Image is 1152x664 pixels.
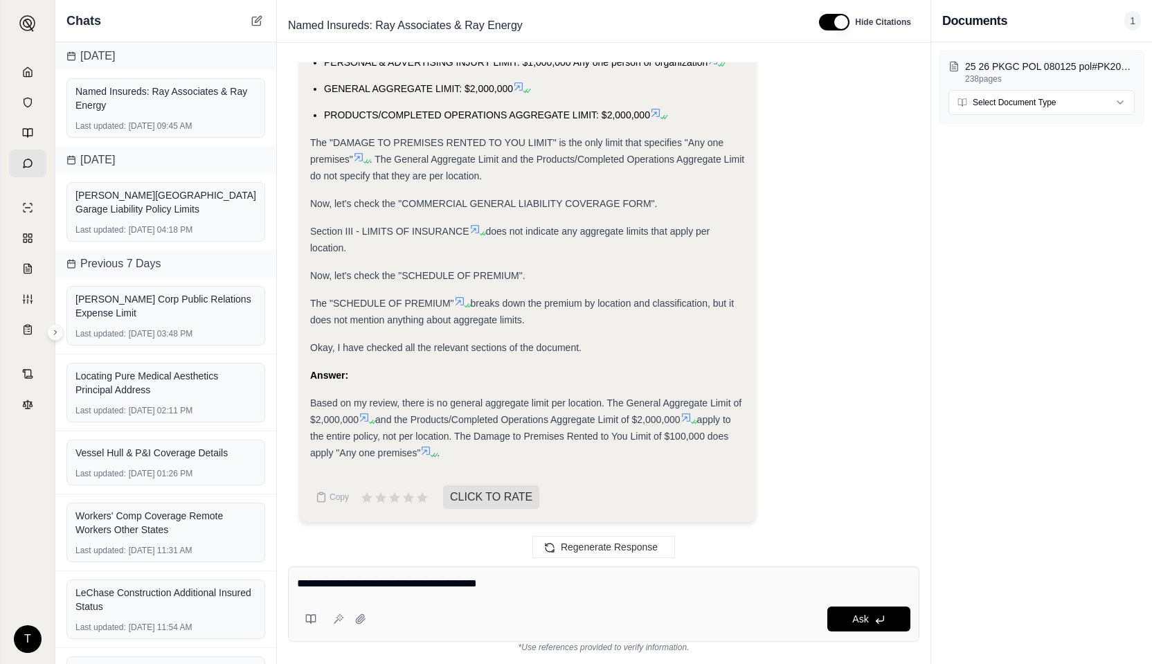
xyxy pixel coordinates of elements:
span: Section III - LIMITS OF INSURANCE [310,226,469,237]
span: Regenerate Response [561,541,658,553]
a: Single Policy [9,194,46,222]
span: Now, let's check the "COMMERCIAL GENERAL LIABILITY COVERAGE FORM". [310,198,657,209]
a: Claim Coverage [9,255,46,282]
a: Policy Comparisons [9,224,46,252]
div: [DATE] 03:48 PM [75,328,256,339]
a: Coverage Table [9,316,46,343]
div: [PERSON_NAME][GEOGRAPHIC_DATA] Garage Liability Policy Limits [75,188,256,216]
span: Last updated: [75,328,126,339]
button: Expand sidebar [14,10,42,37]
span: GENERAL AGGREGATE LIMIT: $2,000,000 [324,83,513,94]
button: 25 26 PKGC POL 080125 pol#PK202500023982.pdf238pages [948,60,1135,84]
div: Named Insureds: Ray Associates & Ray Energy [75,84,256,112]
span: 1 [1124,11,1141,30]
span: . The General Aggregate Limit and the Products/Completed Operations Aggregate Limit do not specif... [310,154,744,181]
a: Contract Analysis [9,360,46,388]
div: [DATE] 11:31 AM [75,545,256,556]
h3: Documents [942,11,1007,30]
span: Last updated: [75,545,126,556]
a: Documents Vault [9,89,46,116]
button: Copy [310,483,354,511]
span: Last updated: [75,405,126,416]
p: 238 pages [965,73,1135,84]
span: apply to the entire policy, not per location. The Damage to Premises Rented to You Limit of $100,... [310,414,731,458]
div: Workers' Comp Coverage Remote Workers Other States [75,509,256,537]
span: PRODUCTS/COMPLETED OPERATIONS AGGREGATE LIMIT: $2,000,000 [324,109,650,120]
div: [DATE] 11:54 AM [75,622,256,633]
div: [DATE] 04:18 PM [75,224,256,235]
div: Previous 7 Days [55,250,276,278]
strong: Answer: [310,370,348,381]
a: Home [9,58,46,86]
span: Named Insureds: Ray Associates & Ray Energy [282,15,528,37]
div: LeChase Construction Additional Insured Status [75,586,256,613]
div: Vessel Hull & P&I Coverage Details [75,446,256,460]
span: Based on my review, there is no general aggregate limit per location. The General Aggregate Limit... [310,397,741,425]
a: Legal Search Engine [9,391,46,418]
div: [DATE] 01:26 PM [75,468,256,479]
div: [DATE] 09:45 AM [75,120,256,132]
span: PERSONAL & ADVERTISING INJURY LIMIT: $1,000,000 Any one person or organization [324,57,708,68]
div: T [14,625,42,653]
p: 25 26 PKGC POL 080125 pol#PK202500023982.pdf [965,60,1135,73]
button: Regenerate Response [532,536,675,558]
span: Last updated: [75,622,126,633]
span: Copy [330,492,349,503]
div: Locating Pure Medical Aesthetics Principal Address [75,369,256,397]
div: [DATE] [55,146,276,174]
span: CLICK TO RATE [443,485,539,509]
a: Prompt Library [9,119,46,147]
button: Expand sidebar [47,324,64,341]
span: Chats [66,11,101,30]
span: Last updated: [75,120,126,132]
span: Hide Citations [855,17,911,28]
img: Expand sidebar [19,15,36,32]
div: [PERSON_NAME] Corp Public Relations Expense Limit [75,292,256,320]
span: Now, let's check the "SCHEDULE OF PREMIUM". [310,270,525,281]
span: and the Products/Completed Operations Aggregate Limit of $2,000,000 [375,414,681,425]
button: New Chat [249,12,265,29]
div: *Use references provided to verify information. [288,642,919,653]
span: does not indicate any aggregate limits that apply per location. [310,226,710,253]
div: [DATE] 02:11 PM [75,405,256,416]
span: Last updated: [75,224,126,235]
a: Custom Report [9,285,46,313]
span: The "DAMAGE TO PREMISES RENTED TO YOU LIMIT" is the only limit that specifies "Any one premises" [310,137,723,165]
span: breaks down the premium by location and classification, but it does not mention anything about ag... [310,298,734,325]
span: The "SCHEDULE OF PREMIUM" [310,298,454,309]
span: Okay, I have checked all the relevant sections of the document. [310,342,582,353]
div: [DATE] [55,42,276,70]
button: Ask [827,607,910,631]
span: Last updated: [75,468,126,479]
a: Chat [9,150,46,177]
span: . [437,447,440,458]
span: Ask [852,613,868,625]
div: Edit Title [282,15,802,37]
